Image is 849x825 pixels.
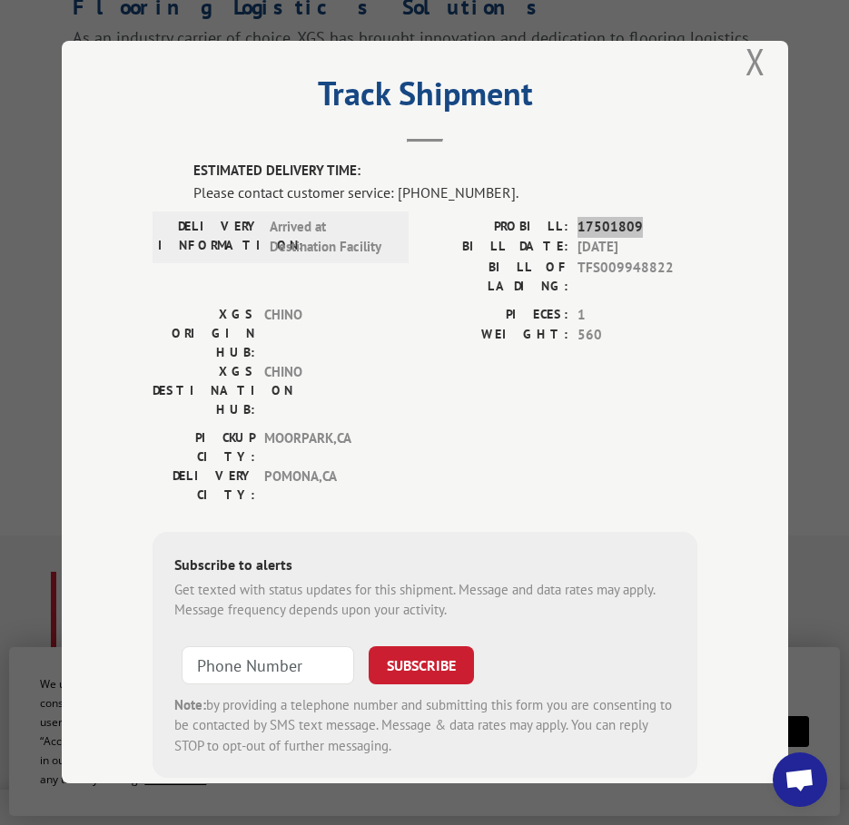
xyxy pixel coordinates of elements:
[369,646,474,684] button: SUBSCRIBE
[153,362,255,419] label: XGS DESTINATION HUB:
[158,217,261,258] label: DELIVERY INFORMATION:
[264,305,387,362] span: CHINO
[425,238,568,259] label: BILL DATE:
[425,326,568,347] label: WEIGHT:
[578,217,697,238] span: 17501809
[425,305,568,326] label: PIECES:
[578,258,697,296] span: TFS009948822
[193,162,697,182] label: ESTIMATED DELIVERY TIME:
[174,554,676,580] div: Subscribe to alerts
[182,646,354,684] input: Phone Number
[264,467,387,505] span: POMONA , CA
[174,695,676,757] div: by providing a telephone number and submitting this form you are consenting to be contacted by SM...
[745,37,765,85] button: Close modal
[174,580,676,621] div: Get texted with status updates for this shipment. Message and data rates may apply. Message frequ...
[425,258,568,296] label: BILL OF LADING:
[270,217,392,258] span: Arrived at Destination Facility
[578,238,697,259] span: [DATE]
[153,81,697,115] h2: Track Shipment
[193,182,697,203] div: Please contact customer service: [PHONE_NUMBER].
[174,696,206,713] strong: Note:
[264,362,387,419] span: CHINO
[578,305,697,326] span: 1
[153,428,255,467] label: PICKUP CITY:
[153,305,255,362] label: XGS ORIGIN HUB:
[578,326,697,347] span: 560
[153,467,255,505] label: DELIVERY CITY:
[773,752,827,807] div: Open chat
[264,428,387,467] span: MOORPARK , CA
[425,217,568,238] label: PROBILL:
